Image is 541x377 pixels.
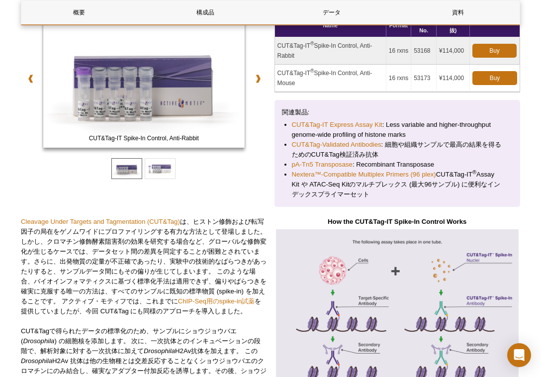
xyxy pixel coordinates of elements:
a: 概要 [21,0,136,24]
a: 資料 [400,0,515,24]
a: ChIP-Seq用のspike-in試薬 [178,297,255,305]
img: CUT&Tag-IT Spike-In Control, Anti-Rabbit [43,13,245,148]
a: データ [274,0,389,24]
td: ¥114,000 [437,65,470,92]
a: ❯ [249,67,267,90]
sup: ® [310,41,314,46]
p: は、ヒストン修飾および転写因子の局在をゲノムワイドにプロファイリングする有力な方法として登場しました。しかし、クロマチン修飾酵素阻害剤の効果を研究する場合など、グローバルな修飾変化が生じるケース... [21,217,267,316]
a: CUT&Tag-IT Spike-In Control, Anti-Mouse [43,13,245,151]
th: Format [386,14,411,37]
a: CUT&Tag-Validated Antibodies [292,140,381,150]
th: Cat No. [411,14,437,37]
sup: ® [472,169,476,175]
td: 53173 [411,65,437,92]
td: 16 rxns [386,65,411,92]
div: Open Intercom Messenger [507,343,531,367]
sup: ® [310,68,314,74]
a: CUT&Tag-IT Express Assay Kit [292,120,382,130]
em: Drosophila [23,337,54,345]
em: Drosophila [21,357,52,365]
th: Name [275,14,386,37]
th: 価格 (税抜) [437,14,470,37]
p: 関連製品: [282,107,513,117]
em: Drosophila [144,347,175,355]
td: ¥114,000 [437,37,470,65]
td: CUT&Tag-IT Spike-In Control, Anti-Mouse [275,65,386,92]
li: CUT&Tag-IT Assay Kit や ATAC-Seq Kitのマルチプレックス (最大96サンプル) に便利なインデックスプライマーセット [292,170,503,199]
td: 53168 [411,37,437,65]
a: Cleavage Under Targets and Tagmentation (CUT&Tag) [21,218,180,225]
span: CUT&Tag-IT Spike-In Control, Anti-Rabbit [45,133,242,143]
td: 16 rxns [386,37,411,65]
a: Buy [472,71,517,85]
a: pA-Tn5 Transposase [292,160,353,170]
li: : 細胞や組織サンプルで最高の結果を得るためのCUT&Tag検証済み抗体 [292,140,503,160]
td: CUT&Tag-IT Spike-In Control, Anti-Rabbit [275,37,386,65]
li: : Less variable and higher-throughput genome-wide profiling of histone marks [292,120,503,140]
a: ❮ [21,67,39,90]
a: 構成品 [148,0,263,24]
strong: How the CUT&Tag-IT Spike-In Control Works [328,218,466,225]
li: : Recombinant Transposase [292,160,503,170]
a: Buy [472,44,517,58]
a: Nextera™-Compatible Multiplex Primers (96 plex) [292,170,436,180]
